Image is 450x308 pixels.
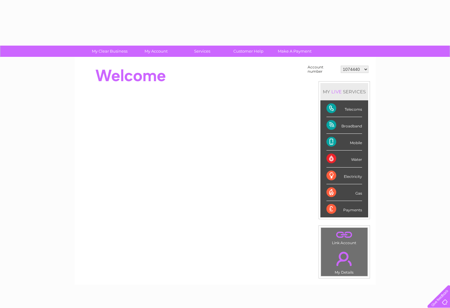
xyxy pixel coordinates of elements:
a: My Clear Business [85,46,135,57]
a: Services [177,46,227,57]
td: Account number [306,64,339,75]
div: Water [326,151,362,167]
td: My Details [321,247,368,276]
div: LIVE [330,89,343,95]
div: Electricity [326,168,362,184]
a: My Account [131,46,181,57]
a: . [323,248,366,269]
div: Telecoms [326,100,362,117]
a: Make A Payment [270,46,320,57]
div: Payments [326,201,362,217]
div: Gas [326,184,362,201]
td: Link Account [321,227,368,247]
div: Mobile [326,134,362,151]
a: Customer Help [223,46,274,57]
div: Broadband [326,117,362,134]
div: MY SERVICES [320,83,368,100]
a: . [323,229,366,240]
